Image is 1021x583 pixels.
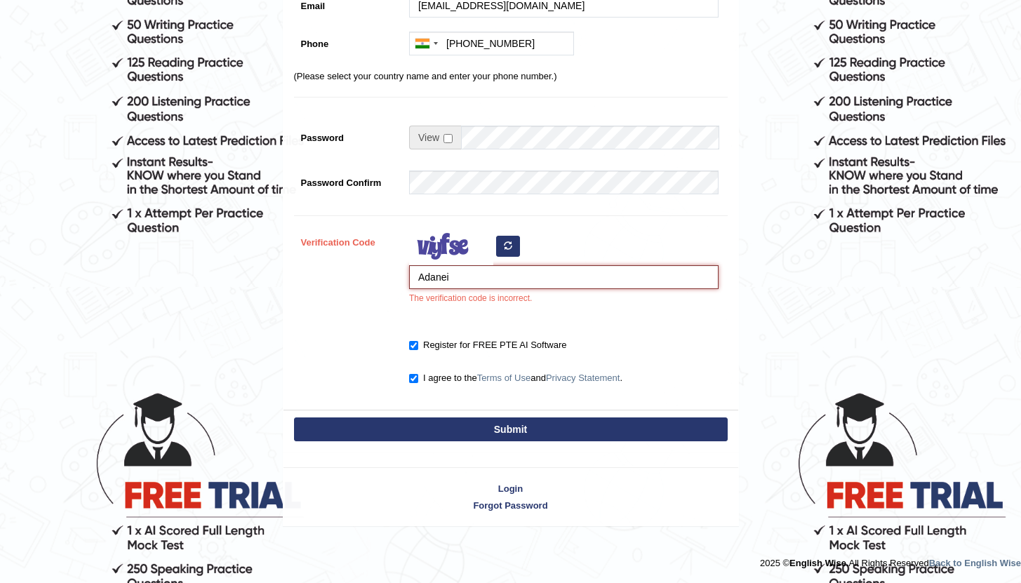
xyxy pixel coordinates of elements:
[546,373,620,383] a: Privacy Statement
[789,558,848,568] strong: English Wise.
[409,338,566,352] label: Register for FREE PTE AI Software
[294,69,728,83] p: (Please select your country name and enter your phone number.)
[929,558,1021,568] a: Back to English Wise
[409,374,418,383] input: I agree to theTerms of UseandPrivacy Statement.
[294,230,403,249] label: Verification Code
[294,126,403,145] label: Password
[294,170,403,189] label: Password Confirm
[294,417,728,441] button: Submit
[283,499,738,512] a: Forgot Password
[409,32,574,55] input: +91 81234 56789
[477,373,531,383] a: Terms of Use
[760,549,1021,570] div: 2025 © All Rights Reserved
[443,134,453,143] input: Show/Hide Password
[283,482,738,495] a: Login
[409,371,622,385] label: I agree to the and .
[410,32,442,55] div: India (भारत): +91
[409,341,418,350] input: Register for FREE PTE AI Software
[294,32,403,51] label: Phone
